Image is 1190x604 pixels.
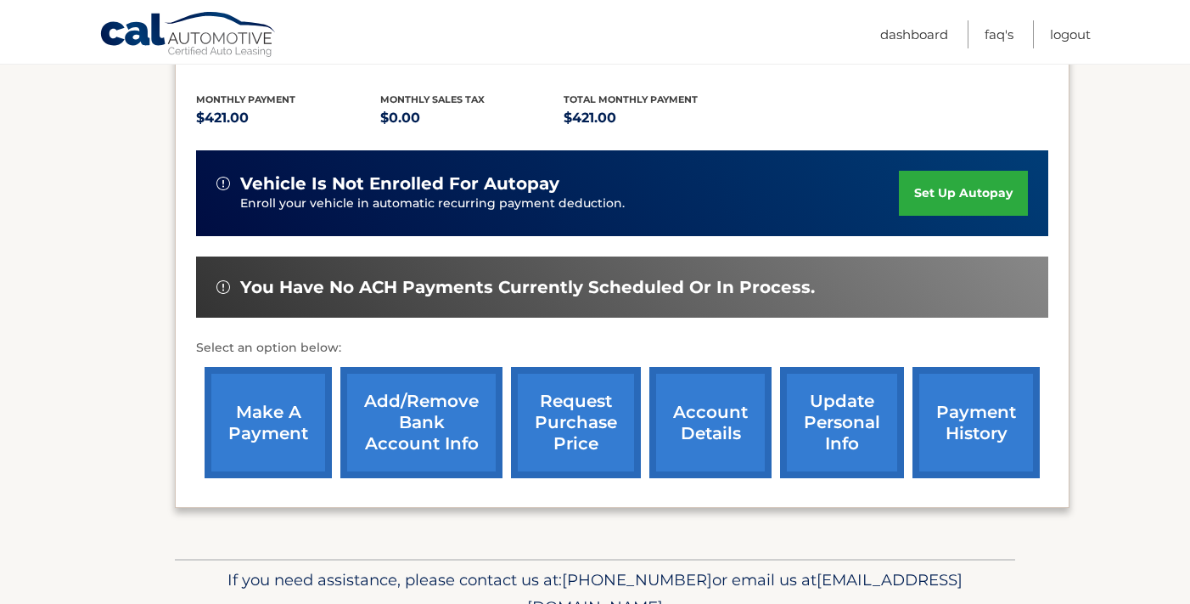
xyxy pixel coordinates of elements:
p: $421.00 [564,106,748,130]
p: Select an option below: [196,338,1048,358]
span: Monthly Payment [196,93,295,105]
a: set up autopay [899,171,1028,216]
span: vehicle is not enrolled for autopay [240,173,559,195]
a: Logout [1050,20,1091,48]
a: FAQ's [985,20,1013,48]
p: $0.00 [380,106,564,130]
span: [PHONE_NUMBER] [562,570,712,590]
img: alert-white.svg [216,280,230,294]
span: Monthly sales Tax [380,93,485,105]
p: Enroll your vehicle in automatic recurring payment deduction. [240,195,899,213]
a: Cal Automotive [99,11,278,60]
span: You have no ACH payments currently scheduled or in process. [240,277,815,298]
a: Dashboard [880,20,948,48]
a: account details [649,367,772,478]
a: Add/Remove bank account info [340,367,502,478]
span: Total Monthly Payment [564,93,698,105]
a: make a payment [205,367,332,478]
img: alert-white.svg [216,177,230,190]
a: request purchase price [511,367,641,478]
a: payment history [912,367,1040,478]
a: update personal info [780,367,904,478]
p: $421.00 [196,106,380,130]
